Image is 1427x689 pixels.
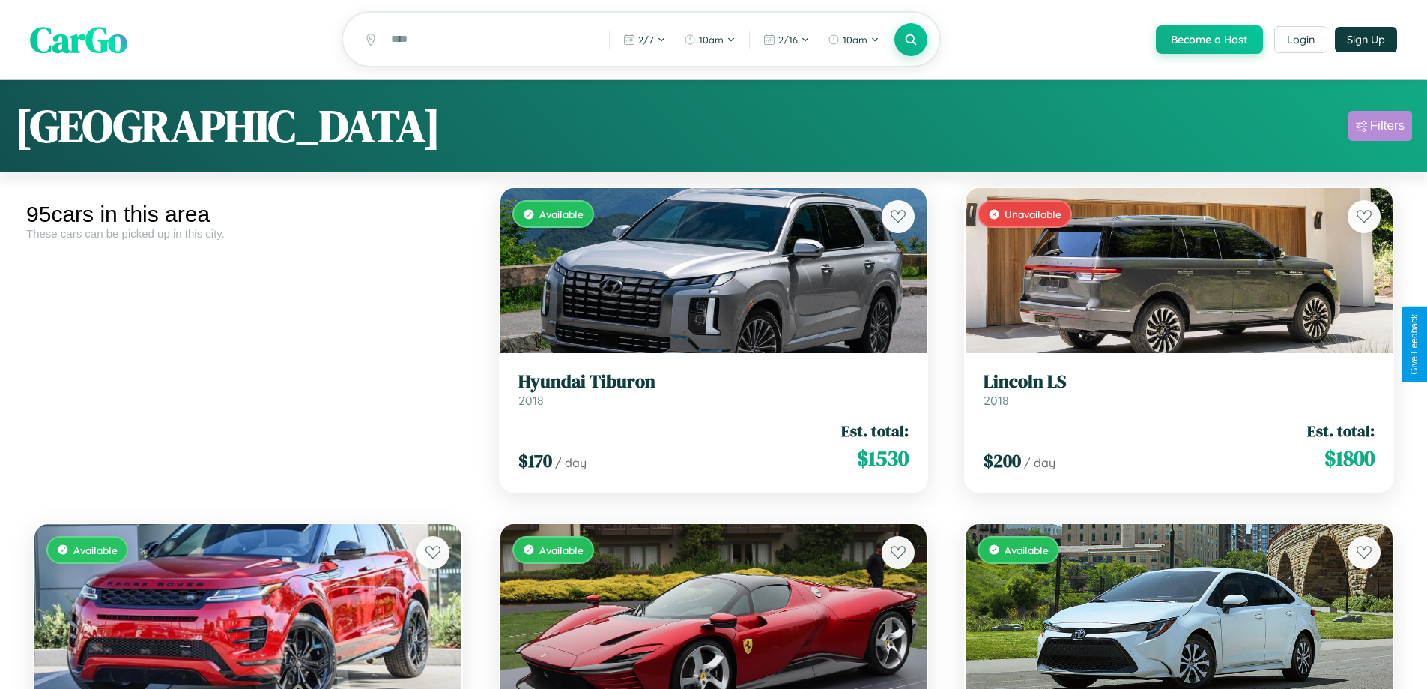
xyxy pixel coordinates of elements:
[1307,420,1375,442] span: Est. total:
[984,371,1375,408] a: Lincoln LS2018
[518,448,552,473] span: $ 170
[778,34,798,46] span: 2 / 16
[1024,455,1055,470] span: / day
[841,420,909,442] span: Est. total:
[843,34,867,46] span: 10am
[539,208,584,220] span: Available
[1335,27,1397,52] button: Sign Up
[699,34,724,46] span: 10am
[1348,111,1412,141] button: Filters
[539,544,584,556] span: Available
[984,448,1021,473] span: $ 200
[1005,208,1061,220] span: Unavailable
[820,28,887,52] button: 10am
[984,371,1375,393] h3: Lincoln LS
[1409,314,1420,375] div: Give Feedback
[15,95,440,157] h1: [GEOGRAPHIC_DATA]
[73,544,118,556] span: Available
[518,371,909,408] a: Hyundai Tiburon2018
[616,28,673,52] button: 2/7
[1274,26,1327,53] button: Login
[676,28,743,52] button: 10am
[756,28,817,52] button: 2/16
[638,34,654,46] span: 2 / 7
[1005,544,1049,556] span: Available
[857,443,909,473] span: $ 1530
[555,455,587,470] span: / day
[26,227,470,240] div: These cars can be picked up in this city.
[518,371,909,393] h3: Hyundai Tiburon
[1370,118,1405,133] div: Filters
[26,202,470,227] div: 95 cars in this area
[1156,25,1263,54] button: Become a Host
[1324,443,1375,473] span: $ 1800
[984,393,1009,408] span: 2018
[30,15,127,64] span: CarGo
[518,393,544,408] span: 2018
